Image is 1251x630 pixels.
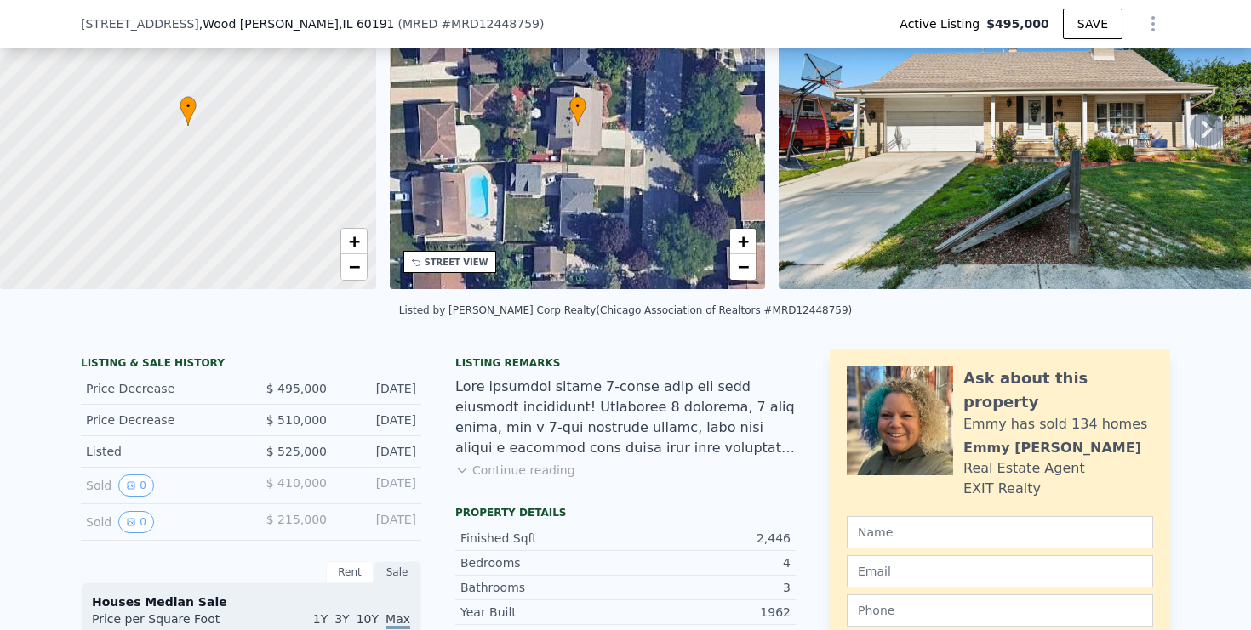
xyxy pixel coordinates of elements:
span: $ 525,000 [266,445,327,458]
div: Listed [86,443,237,460]
span: $ 410,000 [266,476,327,490]
div: Price Decrease [86,380,237,397]
button: View historical data [118,474,154,497]
div: Lore ipsumdol sitame 7-conse adip eli sedd eiusmodt incididunt! Utlaboree 8 dolorema, 7 aliq enim... [455,377,796,458]
span: 3Y [334,612,349,626]
div: Bedrooms [460,554,625,571]
div: Listed by [PERSON_NAME] Corp Realty (Chicago Association of Realtors #MRD12448759) [399,304,853,316]
a: Zoom in [730,229,756,254]
div: Year Built [460,604,625,621]
div: Sale [374,561,421,583]
span: , Wood [PERSON_NAME] [199,15,395,32]
span: MRED [403,17,437,31]
span: − [738,256,749,277]
div: 3 [625,579,791,596]
div: ( ) [397,15,544,32]
div: 4 [625,554,791,571]
button: Continue reading [455,462,575,479]
input: Phone [847,594,1153,627]
input: Email [847,555,1153,587]
a: Zoom out [730,254,756,280]
a: Zoom in [341,229,367,254]
span: $ 495,000 [266,382,327,395]
span: $495,000 [986,15,1049,32]
div: Sold [86,511,237,533]
span: [STREET_ADDRESS] [81,15,199,32]
div: Ask about this property [963,366,1153,414]
div: [DATE] [340,411,416,429]
div: • [180,96,197,126]
span: + [348,230,359,252]
div: Price Decrease [86,411,237,429]
div: Sold [86,474,237,497]
button: Show Options [1136,7,1170,41]
div: EXIT Realty [963,479,1041,499]
button: View historical data [118,511,154,533]
div: [DATE] [340,511,416,533]
div: Listing remarks [455,356,796,370]
div: [DATE] [340,380,416,397]
div: Emmy has sold 134 homes [963,414,1147,434]
a: Zoom out [341,254,367,280]
div: Finished Sqft [460,530,625,547]
span: , IL 60191 [339,17,394,31]
button: SAVE [1063,9,1122,39]
div: Emmy [PERSON_NAME] [963,438,1141,458]
div: Rent [326,561,374,583]
div: Property details [455,506,796,519]
span: 10Y [357,612,379,626]
div: 2,446 [625,530,791,547]
div: • [569,96,586,126]
span: − [348,256,359,277]
div: STREET VIEW [425,256,488,269]
div: Houses Median Sale [92,593,410,610]
div: Real Estate Agent [963,458,1085,479]
span: + [738,230,749,252]
span: Active Listing [900,15,986,32]
input: Name [847,516,1153,548]
span: $ 215,000 [266,513,327,526]
div: 1962 [625,604,791,621]
div: [DATE] [340,443,416,460]
span: 1Y [313,612,328,626]
div: [DATE] [340,474,416,497]
span: Max [386,612,410,629]
span: # MRD12448759 [441,17,540,31]
div: LISTING & SALE HISTORY [81,356,421,373]
span: $ 510,000 [266,413,327,427]
span: • [180,99,197,114]
span: • [569,99,586,114]
div: Bathrooms [460,579,625,596]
